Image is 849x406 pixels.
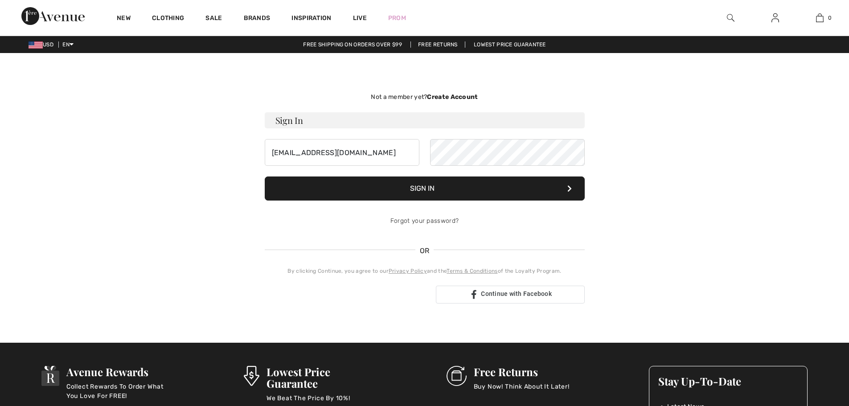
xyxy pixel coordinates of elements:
span: USD [29,41,57,48]
a: Continue with Facebook [436,286,585,303]
a: Prom [388,13,406,23]
a: New [117,14,131,24]
h3: Sign In [265,112,585,128]
a: Live [353,13,367,23]
span: OR [415,246,434,256]
img: Lowest Price Guarantee [244,366,259,386]
a: Terms & Conditions [447,268,497,274]
span: Inspiration [291,14,331,24]
img: 1ère Avenue [21,7,85,25]
img: Avenue Rewards [41,366,59,386]
div: By clicking Continue, you agree to our and the of the Loyalty Program. [265,267,585,275]
input: E-mail [265,139,419,166]
img: US Dollar [29,41,43,49]
a: Free shipping on orders over $99 [296,41,409,48]
strong: Create Account [427,93,478,101]
a: Lowest Price Guarantee [467,41,553,48]
p: Buy Now! Think About It Later! [474,382,570,400]
a: Privacy Policy [389,268,427,274]
a: Sign In [764,12,786,24]
a: Sale [205,14,222,24]
h3: Stay Up-To-Date [658,375,798,387]
a: Forgot your password? [390,217,459,225]
h3: Lowest Price Guarantee [267,366,378,389]
span: Continue with Facebook [481,290,552,297]
h3: Free Returns [474,366,570,377]
a: Free Returns [410,41,465,48]
p: Collect Rewards To Order What You Love For FREE! [66,382,175,400]
span: 0 [828,14,832,22]
a: Brands [244,14,271,24]
img: My Bag [816,12,824,23]
span: EN [62,41,74,48]
a: Clothing [152,14,184,24]
iframe: Sign in with Google Button [260,285,433,304]
a: 0 [798,12,841,23]
img: Free Returns [447,366,467,386]
img: search the website [727,12,734,23]
img: My Info [771,12,779,23]
h3: Avenue Rewards [66,366,175,377]
button: Sign In [265,176,585,201]
div: Not a member yet? [265,92,585,102]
